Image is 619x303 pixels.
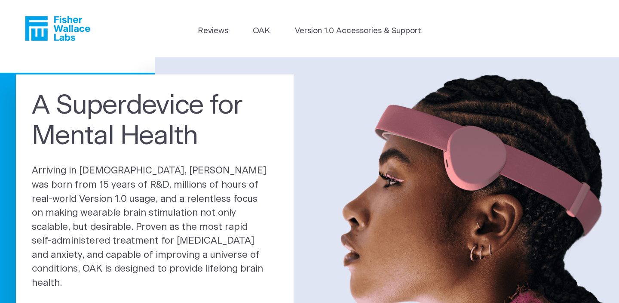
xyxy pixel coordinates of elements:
[32,164,278,290] p: Arriving in [DEMOGRAPHIC_DATA], [PERSON_NAME] was born from 15 years of R&D, millions of hours of...
[32,90,278,151] h1: A Superdevice for Mental Health
[198,25,228,37] a: Reviews
[25,16,90,41] a: Fisher Wallace
[295,25,421,37] a: Version 1.0 Accessories & Support
[253,25,270,37] a: OAK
